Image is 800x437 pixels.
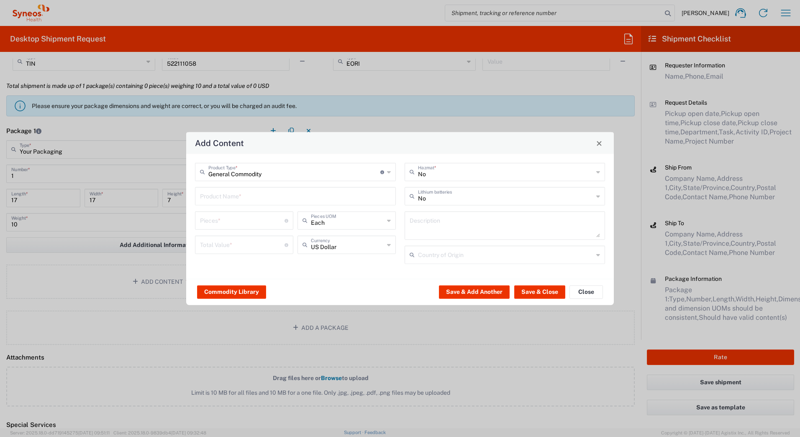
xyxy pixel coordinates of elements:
h4: Add Content [195,137,244,149]
button: Close [593,137,605,149]
button: Close [569,285,603,298]
button: Save & Add Another [439,285,510,298]
button: Commodity Library [197,285,266,298]
button: Save & Close [514,285,565,298]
